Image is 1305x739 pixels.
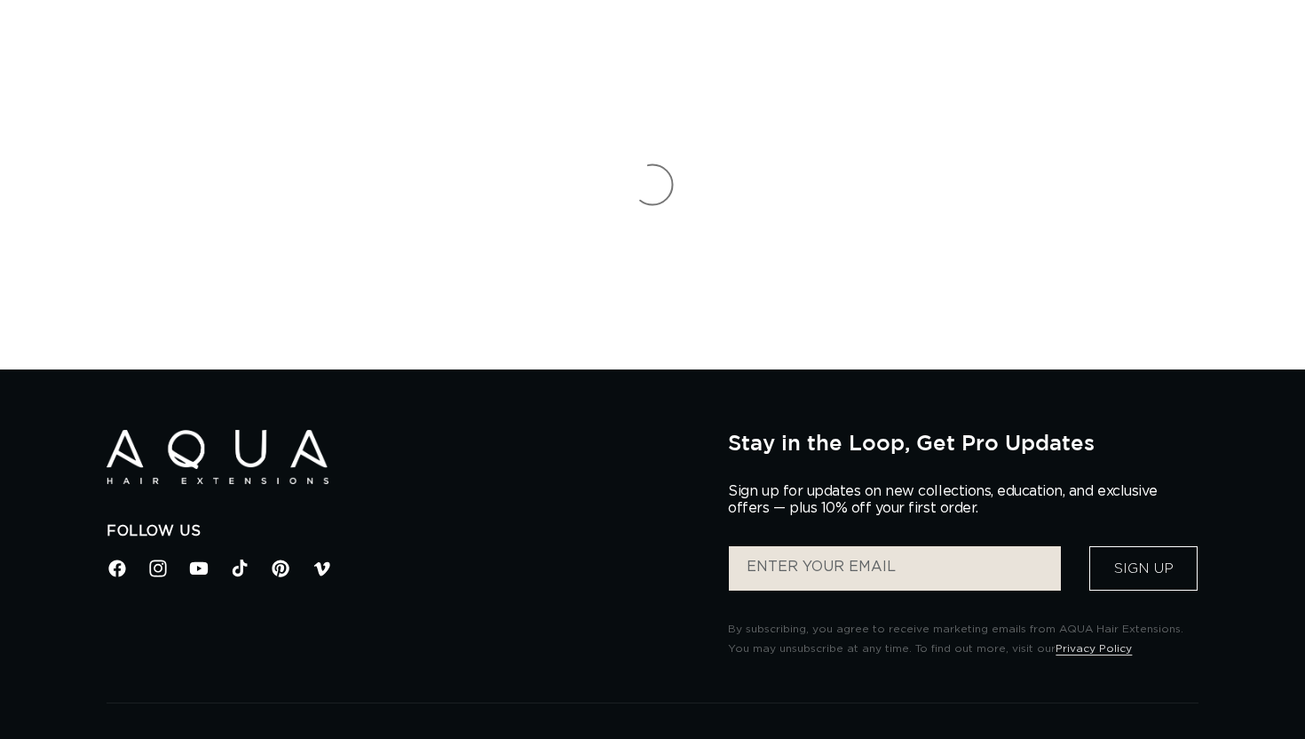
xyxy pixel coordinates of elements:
[107,430,328,484] img: Aqua Hair Extensions
[728,483,1172,517] p: Sign up for updates on new collections, education, and exclusive offers — plus 10% off your first...
[728,620,1198,658] p: By subscribing, you agree to receive marketing emails from AQUA Hair Extensions. You may unsubscr...
[1089,546,1198,591] button: Sign Up
[1056,643,1132,654] a: Privacy Policy
[728,430,1198,455] h2: Stay in the Loop, Get Pro Updates
[729,546,1061,591] input: ENTER YOUR EMAIL
[107,522,701,541] h2: Follow Us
